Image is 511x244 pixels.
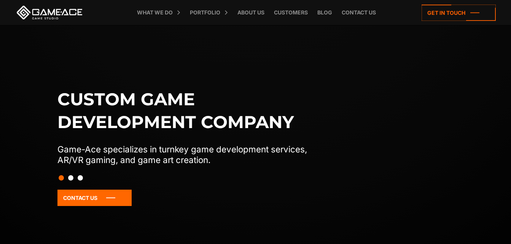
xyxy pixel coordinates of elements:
[68,171,73,184] button: Slide 2
[422,5,496,21] a: Get in touch
[57,144,323,165] p: Game-Ace specializes in turnkey game development services, AR/VR gaming, and game art creation.
[57,88,323,133] h1: Custom game development company
[57,190,132,206] a: Contact Us
[59,171,64,184] button: Slide 1
[78,171,83,184] button: Slide 3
